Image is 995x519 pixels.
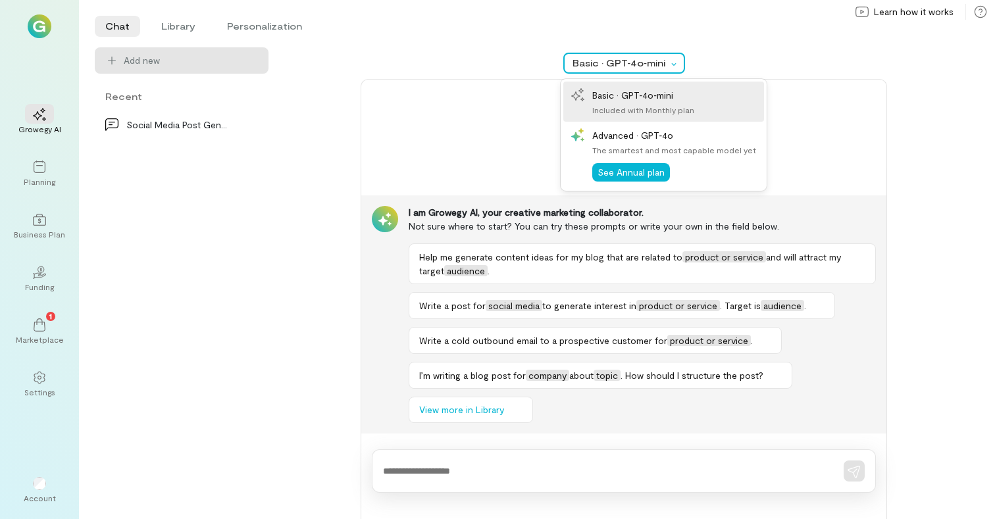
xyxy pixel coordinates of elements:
[16,334,64,345] div: Marketplace
[621,370,763,381] span: . How should I structure the post?
[526,370,569,381] span: company
[16,466,63,514] div: Account
[124,54,160,67] span: Add new
[594,370,621,381] span: topic
[16,360,63,408] a: Settings
[16,255,63,303] a: Funding
[488,265,490,276] span: .
[16,97,63,145] a: Growegy AI
[16,308,63,355] a: Marketplace
[682,251,766,262] span: product or service
[49,310,52,322] span: 1
[419,300,486,311] span: Write a post for
[409,243,876,284] button: Help me generate content ideas for my blog that are related toproduct or serviceand will attract ...
[409,327,782,354] button: Write a cold outbound email to a prospective customer forproduct or service.
[409,362,792,389] button: I’m writing a blog post forcompanyabouttopic. How should I structure the post?
[217,16,313,37] li: Personalization
[25,282,54,292] div: Funding
[569,370,594,381] span: about
[667,335,751,346] span: product or service
[16,150,63,197] a: Planning
[592,163,670,182] button: See Annual plan
[761,300,804,311] span: audience
[18,124,61,134] div: Growegy AI
[592,88,694,102] div: Basic · GPT‑4o‑mini
[636,300,720,311] span: product or service
[573,57,667,70] div: Basic · GPT‑4o‑mini
[542,300,636,311] span: to generate interest in
[419,370,526,381] span: I’m writing a blog post for
[409,206,876,219] div: I am Growegy AI, your creative marketing collaborator.
[16,203,63,250] a: Business Plan
[419,403,504,416] span: View more in Library
[24,387,55,397] div: Settings
[592,105,694,115] div: Included with Monthly plan
[592,128,756,142] div: Advanced · GPT‑4o
[24,176,55,187] div: Planning
[419,251,682,262] span: Help me generate content ideas for my blog that are related to
[409,219,876,233] div: Not sure where to start? You can try these prompts or write your own in the field below.
[126,118,229,132] div: Social Media Post Generation
[95,16,140,37] li: Chat
[419,335,667,346] span: Write a cold outbound email to a prospective customer for
[444,265,488,276] span: audience
[95,89,268,103] div: Recent
[14,229,65,239] div: Business Plan
[874,5,954,18] span: Learn how it works
[804,300,806,311] span: .
[409,397,533,423] button: View more in Library
[751,335,753,346] span: .
[592,145,756,155] div: The smartest and most capable model yet
[409,292,835,319] button: Write a post forsocial mediato generate interest inproduct or service. Target isaudience.
[24,493,56,503] div: Account
[151,16,206,37] li: Library
[720,300,761,311] span: . Target is
[486,300,542,311] span: social media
